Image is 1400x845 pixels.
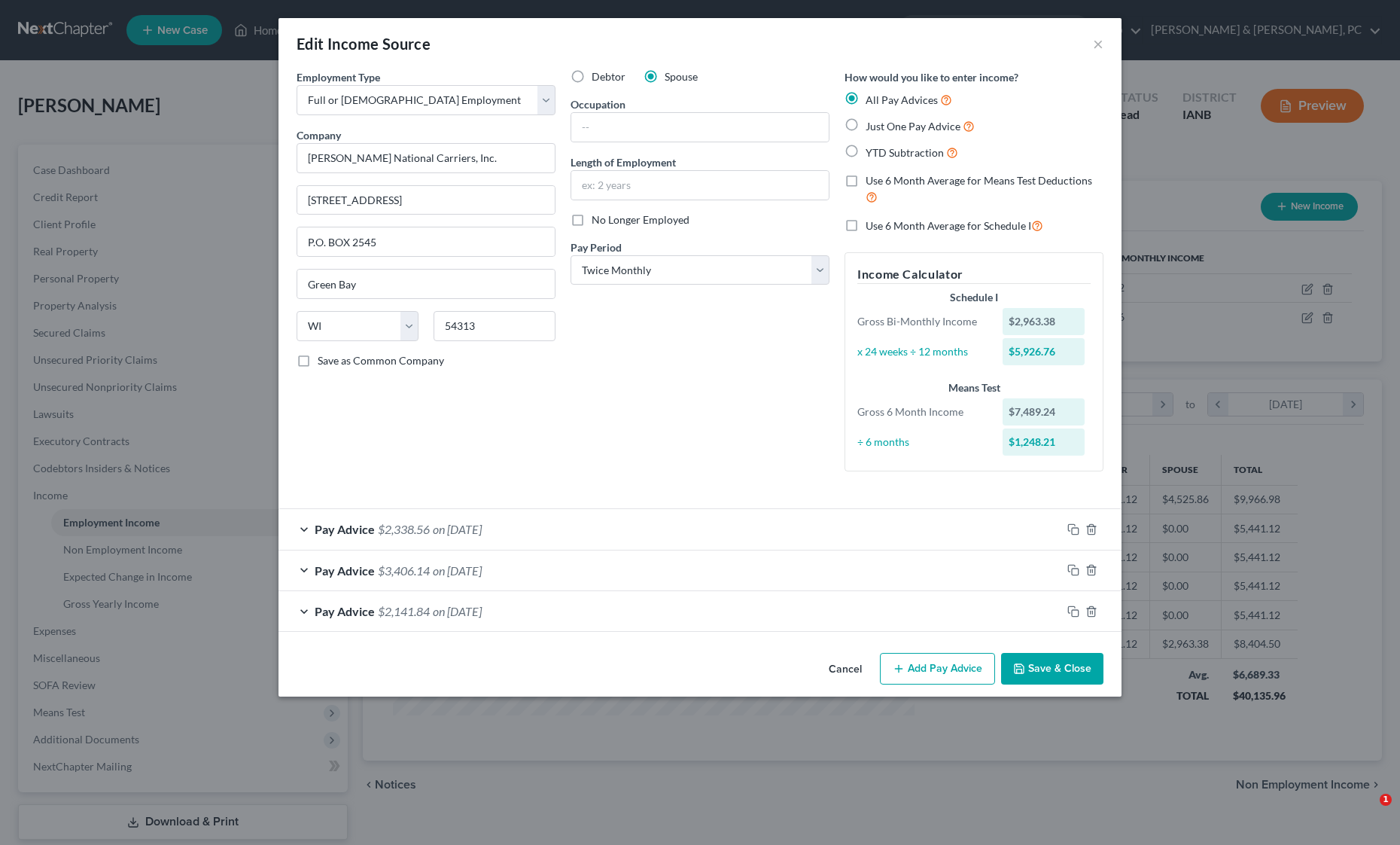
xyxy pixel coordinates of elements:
[850,435,995,450] div: ÷ 6 months
[1349,794,1385,830] iframe: Intercom live chat
[665,70,698,83] span: Spouse
[1003,308,1085,335] div: $2,963.38
[866,174,1092,187] span: Use 6 Month Average for Means Test Deductions
[592,213,689,226] span: No Longer Employed
[433,604,482,618] span: on [DATE]
[315,522,375,536] span: Pay Advice
[850,344,995,359] div: x 24 weeks ÷ 12 months
[866,219,1031,232] span: Use 6 Month Average for Schedule I
[318,354,444,367] span: Save as Common Company
[866,93,938,106] span: All Pay Advices
[571,96,625,112] label: Occupation
[845,69,1018,85] label: How would you like to enter income?
[1093,35,1103,53] button: ×
[1003,338,1085,365] div: $5,926.76
[434,311,555,341] input: Enter zip...
[850,314,995,329] div: Gross Bi-Monthly Income
[378,563,430,578] span: $3,406.14
[880,653,995,685] button: Add Pay Advice
[571,171,829,200] input: ex: 2 years
[850,404,995,419] div: Gross 6 Month Income
[297,129,341,142] span: Company
[1003,429,1085,456] div: $1,248.21
[433,522,482,536] span: on [DATE]
[571,113,829,142] input: --
[378,604,430,618] span: $2,141.84
[857,380,1091,395] div: Means Test
[315,563,375,578] span: Pay Advice
[1380,794,1392,806] span: 1
[866,146,944,159] span: YTD Subtraction
[297,186,555,215] input: Enter address...
[1001,653,1103,685] button: Save & Close
[817,654,874,685] button: Cancel
[297,270,555,298] input: Enter city...
[378,522,430,536] span: $2,338.56
[297,71,380,84] span: Employment Type
[592,70,625,83] span: Debtor
[297,143,555,173] input: Search company by name...
[571,154,676,170] label: Length of Employment
[857,290,1091,305] div: Schedule I
[433,563,482,578] span: on [DATE]
[315,604,375,618] span: Pay Advice
[571,241,622,254] span: Pay Period
[297,33,431,54] div: Edit Income Source
[857,265,1091,284] h5: Income Calculator
[1003,398,1085,426] div: $7,489.24
[297,227,555,256] input: Unit, Suite, etc...
[866,120,960,133] span: Just One Pay Advice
